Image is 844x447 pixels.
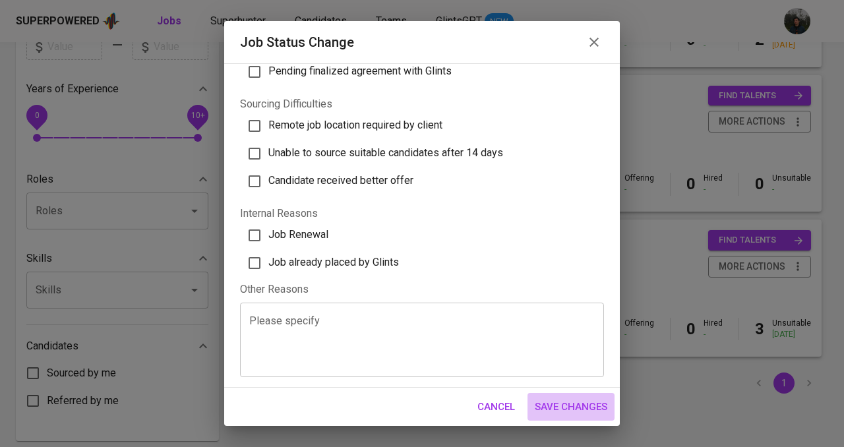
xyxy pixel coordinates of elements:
[268,174,413,187] span: Candidate received better offer
[268,256,399,268] span: Job already placed by Glints
[268,228,328,241] span: Job Renewal
[470,393,522,421] button: Cancel
[268,119,442,131] span: Remote job location required by client
[268,146,503,159] span: Unable to source suitable candidates after 14 days
[240,96,604,112] p: Sourcing Difficulties
[240,282,604,297] div: Other Reasons
[535,398,607,415] span: Save Changes
[240,206,604,222] p: Internal Reasons
[477,398,515,415] span: Cancel
[268,65,452,77] span: Pending finalized agreement with Glints
[240,32,354,53] h6: Job status change
[527,393,615,421] button: Save Changes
